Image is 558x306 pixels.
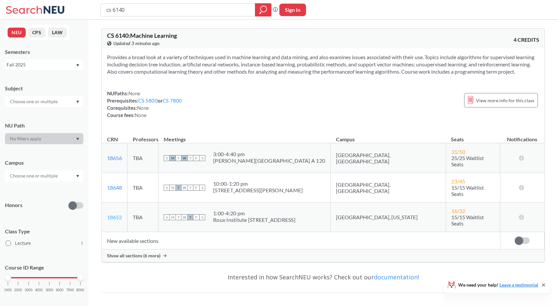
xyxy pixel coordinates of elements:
[102,232,500,249] td: New available sections
[213,180,303,187] div: 10:00 - 1:20 pm
[107,32,177,39] span: CS 6140 : Machine Learning
[107,90,182,119] div: NUPaths: Prerequisites: or Corequisites: Course fees:
[128,90,140,96] span: None
[127,129,158,143] th: Professors
[213,210,295,217] div: 1:00 - 4:20 pm
[81,240,83,247] span: 1
[163,98,182,104] a: CS 7800
[170,155,176,161] span: M
[181,185,187,191] span: W
[451,149,465,155] span: 31 / 50
[451,178,465,184] span: 23 / 45
[107,54,539,75] section: Provides a broad look at a variety of techniques used in machine learning and data mining, and al...
[199,185,205,191] span: S
[107,214,122,220] a: 18652
[25,288,33,292] span: 3000
[213,217,295,223] div: Roux Institute [STREET_ADDRESS]
[107,136,118,143] div: CRN
[5,133,83,144] div: Dropdown arrow
[45,288,53,292] span: 5000
[213,187,303,194] div: [STREET_ADDRESS][PERSON_NAME]
[5,170,83,181] div: Dropdown arrow
[5,85,83,92] div: Subject
[76,175,79,177] svg: Dropdown arrow
[66,288,74,292] span: 7000
[76,64,79,67] svg: Dropdown arrow
[213,157,325,164] div: [PERSON_NAME][GEOGRAPHIC_DATA] A 120
[48,28,67,37] button: LAW
[137,105,149,111] span: None
[255,3,271,16] div: magnifying glass
[451,184,484,197] span: 15/15 Waitlist Seats
[113,40,160,47] span: Updated 3 minutes ago
[193,214,199,220] span: F
[56,288,64,292] span: 6000
[102,249,544,262] div: Show all sections (6 more)
[213,151,325,157] div: 3:00 - 4:40 pm
[107,155,122,161] a: 18656
[170,185,176,191] span: M
[5,122,83,129] div: NU Path
[193,155,199,161] span: F
[279,4,306,16] button: Sign In
[127,202,158,232] td: TBA
[7,61,75,68] div: Fall 2025
[164,214,170,220] span: S
[514,36,539,43] span: 4 CREDITS
[458,283,538,287] span: We need your help!
[199,214,205,220] span: S
[476,96,534,105] span: View more info for this class
[181,214,187,220] span: W
[5,228,83,235] span: Class Type
[28,28,45,37] button: CPS
[107,184,122,191] a: 18648
[5,159,83,166] div: Campus
[5,59,83,70] div: Fall 2025Dropdown arrow
[76,288,84,292] span: 8000
[35,288,43,292] span: 4000
[7,98,62,106] input: Choose one or multiple
[5,48,83,56] div: Semesters
[4,288,12,292] span: 1000
[164,185,170,191] span: S
[170,214,176,220] span: M
[331,173,446,202] td: [GEOGRAPHIC_DATA], [GEOGRAPHIC_DATA]
[5,96,83,107] div: Dropdown arrow
[138,98,158,104] a: CS 5800
[106,4,250,15] input: Class, professor, course number, "phrase"
[135,112,147,118] span: None
[176,155,181,161] span: T
[193,185,199,191] span: F
[451,155,484,167] span: 25/25 Waitlist Seats
[331,129,446,143] th: Campus
[187,185,193,191] span: T
[499,282,538,288] a: Leave a testimonial
[158,129,331,143] th: Meetings
[107,253,160,259] span: Show all sections (6 more)
[5,201,22,209] p: Honors
[176,214,181,220] span: T
[6,239,83,247] label: Lecture
[374,273,419,281] a: documentation!
[8,28,26,37] button: NEU
[181,155,187,161] span: W
[76,138,79,140] svg: Dropdown arrow
[187,214,193,220] span: T
[76,101,79,103] svg: Dropdown arrow
[7,172,62,180] input: Choose one or multiple
[500,129,544,143] th: Notifications
[199,155,205,161] span: S
[331,143,446,173] td: [GEOGRAPHIC_DATA], [GEOGRAPHIC_DATA]
[101,268,545,287] div: Interested in how SearchNEU works? Check out our
[5,264,83,271] p: Course ID Range
[451,208,465,214] span: 16 / 32
[331,202,446,232] td: [GEOGRAPHIC_DATA], [US_STATE]
[164,155,170,161] span: S
[451,214,484,226] span: 15/15 Waitlist Seats
[187,155,193,161] span: T
[259,5,267,14] svg: magnifying glass
[446,129,500,143] th: Seats
[176,185,181,191] span: T
[127,173,158,202] td: TBA
[14,288,22,292] span: 2000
